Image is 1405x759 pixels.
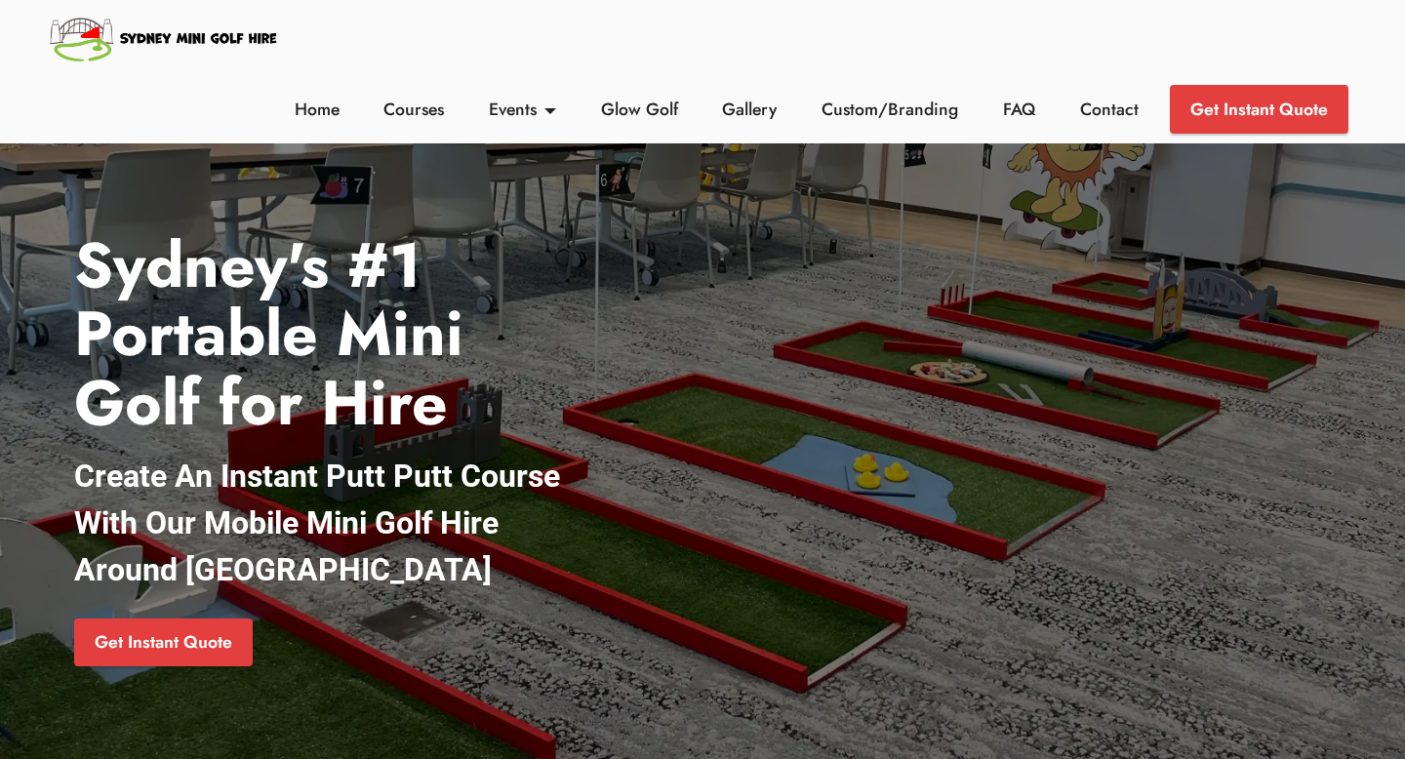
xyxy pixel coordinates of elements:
[717,97,783,122] a: Gallery
[74,458,560,588] strong: Create An Instant Putt Putt Course With Our Mobile Mini Golf Hire Around [GEOGRAPHIC_DATA]
[379,97,450,122] a: Courses
[74,220,463,448] strong: Sydney's #1 Portable Mini Golf for Hire
[998,97,1041,122] a: FAQ
[289,97,344,122] a: Home
[595,97,683,122] a: Glow Golf
[484,97,562,122] a: Events
[1074,97,1144,122] a: Contact
[817,97,964,122] a: Custom/Branding
[1170,85,1348,134] a: Get Instant Quote
[47,10,282,66] img: Sydney Mini Golf Hire
[74,619,253,667] a: Get Instant Quote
